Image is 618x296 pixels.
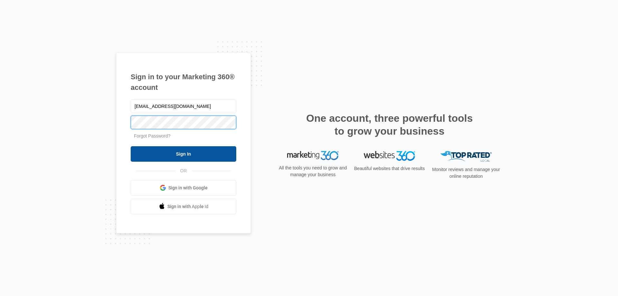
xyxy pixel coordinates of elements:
img: Top Rated Local [440,151,492,162]
h1: Sign in to your Marketing 360® account [131,72,236,93]
p: All the tools you need to grow and manage your business [277,165,349,178]
p: Monitor reviews and manage your online reputation [430,166,502,180]
input: Email [131,100,236,113]
span: Sign in with Google [168,185,208,191]
span: OR [176,167,192,174]
a: Sign in with Apple Id [131,199,236,214]
img: Marketing 360 [287,151,339,160]
a: Sign in with Google [131,180,236,196]
h2: One account, three powerful tools to grow your business [304,112,475,138]
p: Beautiful websites that drive results [353,165,426,172]
a: Forgot Password? [134,133,171,138]
span: Sign in with Apple Id [167,203,209,210]
img: Websites 360 [364,151,415,160]
input: Sign In [131,146,236,162]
